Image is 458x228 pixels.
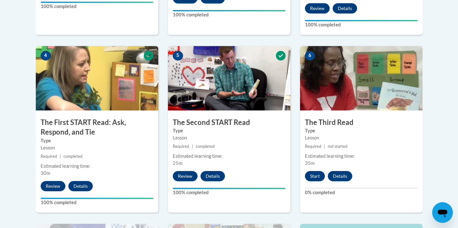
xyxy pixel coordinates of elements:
div: Lesson [173,134,286,141]
div: Estimated learning time: [173,153,286,160]
button: Start [305,171,325,181]
div: Your progress [41,198,153,199]
label: 100% completed [173,11,286,18]
img: Course Image [168,46,290,110]
span: 35m [305,160,315,166]
label: 100% completed [41,199,153,206]
span: | [192,144,193,149]
span: 25m [173,160,182,166]
div: Your progress [173,10,286,11]
div: Estimated learning time: [41,163,153,170]
span: Required [173,144,189,149]
h3: The Second START Read [168,118,290,128]
label: 0% completed [305,189,418,196]
span: Required [305,144,321,149]
button: Details [200,171,225,181]
label: Type [41,137,153,144]
div: Your progress [173,188,286,189]
span: 30m [41,170,50,176]
div: Estimated learning time: [305,153,418,160]
div: Lesson [305,134,418,141]
div: Your progress [305,20,418,21]
span: | [60,154,61,159]
iframe: Button to launch messaging window [432,202,453,223]
button: Details [333,3,357,14]
label: 100% completed [41,3,153,10]
img: Course Image [300,46,423,110]
span: not started [328,144,347,149]
span: completed [63,154,83,159]
button: Review [41,181,65,191]
span: 5 [173,51,183,61]
img: Course Image [36,46,158,110]
label: 100% completed [173,189,286,196]
span: 4 [41,51,51,61]
label: Type [173,127,286,134]
span: completed [196,144,215,149]
span: | [324,144,325,149]
label: 100% completed [305,21,418,28]
button: Review [305,3,330,14]
span: Required [41,154,57,159]
span: 6 [305,51,315,61]
div: Your progress [41,2,153,3]
h3: The Third Read [300,118,423,128]
div: Lesson [41,144,153,151]
h3: The First START Read: Ask, Respond, and Tie [36,118,158,138]
button: Details [328,171,352,181]
button: Details [68,181,93,191]
label: Type [305,127,418,134]
button: Review [173,171,198,181]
